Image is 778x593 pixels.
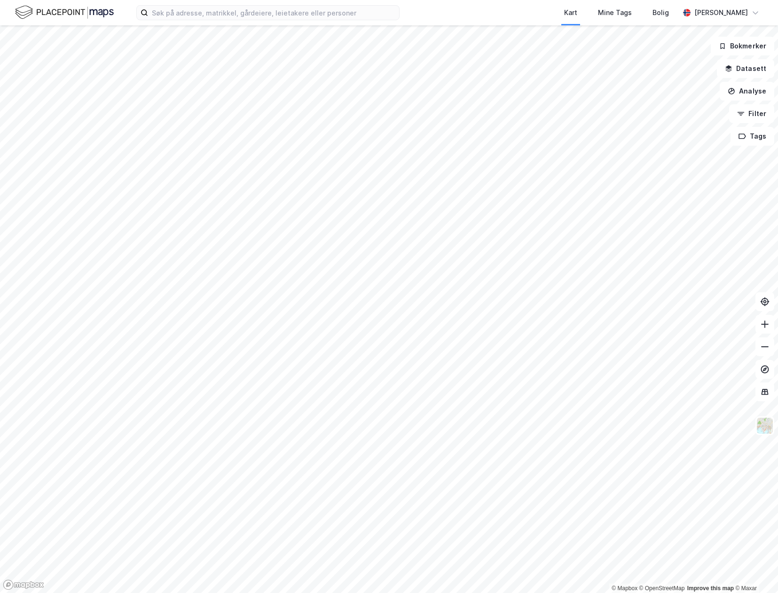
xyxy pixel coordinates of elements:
[731,127,774,146] button: Tags
[612,585,637,592] a: Mapbox
[694,7,748,18] div: [PERSON_NAME]
[3,579,44,590] a: Mapbox homepage
[731,548,778,593] div: Kontrollprogram for chat
[652,7,669,18] div: Bolig
[717,59,774,78] button: Datasett
[711,37,774,55] button: Bokmerker
[639,585,685,592] a: OpenStreetMap
[598,7,632,18] div: Mine Tags
[756,417,774,435] img: Z
[148,6,399,20] input: Søk på adresse, matrikkel, gårdeiere, leietakere eller personer
[687,585,734,592] a: Improve this map
[15,4,114,21] img: logo.f888ab2527a4732fd821a326f86c7f29.svg
[720,82,774,101] button: Analyse
[564,7,577,18] div: Kart
[729,104,774,123] button: Filter
[731,548,778,593] iframe: Chat Widget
